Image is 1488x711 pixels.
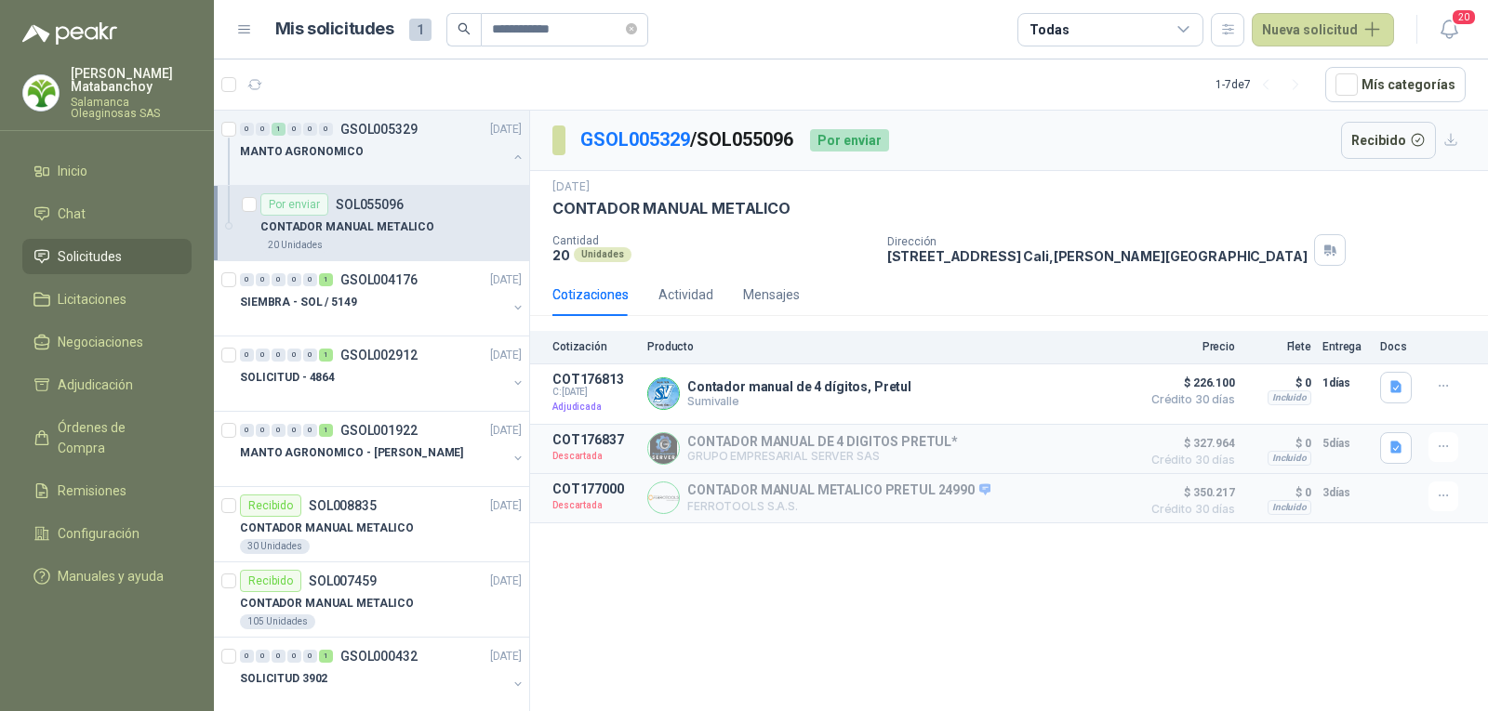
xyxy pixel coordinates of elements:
span: C: [DATE] [552,387,636,398]
span: Configuración [58,523,139,544]
p: SOL055096 [336,198,404,211]
p: CONTADOR MANUAL DE 4 DIGITOS PRETUL* [687,434,958,449]
div: 0 [240,424,254,437]
img: Company Logo [648,433,679,464]
div: Actividad [658,284,713,305]
p: / SOL055096 [580,125,795,154]
a: 0 0 0 0 0 1 GSOL000432[DATE] SOLICITUD 3902 [240,645,525,704]
a: Inicio [22,153,192,189]
button: Nueva solicitud [1252,13,1394,46]
p: GSOL000432 [340,650,418,663]
button: 20 [1432,13,1466,46]
span: Manuales y ayuda [58,566,164,586]
p: 5 días [1322,432,1369,454]
p: Adjudicada [552,398,636,416]
span: search [458,22,471,35]
p: [STREET_ADDRESS] Cali , [PERSON_NAME][GEOGRAPHIC_DATA] [887,248,1308,264]
p: 1 días [1322,372,1369,394]
div: 0 [303,123,317,136]
div: 0 [287,650,301,663]
span: Negociaciones [58,332,143,352]
p: 20 [552,247,570,263]
span: Solicitudes [58,246,122,267]
p: Entrega [1322,340,1369,353]
img: Company Logo [648,378,679,409]
div: Recibido [240,570,301,592]
p: $ 0 [1246,372,1311,394]
p: COT176837 [552,432,636,447]
p: COT176813 [552,372,636,387]
div: 0 [319,123,333,136]
img: Logo peakr [22,22,117,45]
p: GSOL005329 [340,123,418,136]
p: SOLICITUD 3902 [240,670,327,688]
span: 1 [409,19,432,41]
p: CONTADOR MANUAL METALICO [240,595,414,612]
div: Cotizaciones [552,284,629,305]
p: Producto [647,340,1131,353]
p: Cantidad [552,234,872,247]
p: GSOL002912 [340,349,418,362]
a: Manuales y ayuda [22,559,192,594]
div: 1 [272,123,286,136]
button: Recibido [1341,122,1437,159]
div: 0 [303,424,317,437]
span: Crédito 30 días [1142,504,1235,515]
a: Órdenes de Compra [22,410,192,466]
span: Adjudicación [58,375,133,395]
p: [DATE] [552,178,590,196]
p: GSOL004176 [340,273,418,286]
p: MANTO AGRONOMICO [240,143,364,161]
p: $ 0 [1246,481,1311,504]
img: Company Logo [648,482,679,513]
img: Company Logo [23,75,59,111]
p: [PERSON_NAME] Matabanchoy [71,67,192,93]
p: SOL008835 [309,499,377,512]
div: 0 [240,123,254,136]
a: 0 0 1 0 0 0 GSOL005329[DATE] MANTO AGRONOMICO [240,118,525,178]
div: 0 [287,424,301,437]
p: Descartada [552,496,636,515]
div: Por enviar [260,193,328,216]
span: close-circle [626,23,637,34]
div: Por enviar [810,129,889,151]
a: 0 0 0 0 0 1 GSOL001922[DATE] MANTO AGRONOMICO - [PERSON_NAME] [240,419,525,479]
div: Incluido [1268,451,1311,466]
p: [DATE] [490,121,522,138]
div: 0 [287,123,301,136]
a: Adjudicación [22,367,192,402]
span: Inicio [58,161,87,181]
span: $ 350.217 [1142,481,1235,504]
p: [DATE] [490,497,522,515]
span: Remisiones [58,481,126,501]
span: $ 226.100 [1142,372,1235,394]
div: Mensajes [743,284,800,305]
a: 0 0 0 0 0 1 GSOL002912[DATE] SOLICITUD - 4864 [240,344,525,403]
a: Negociaciones [22,324,192,360]
p: GRUPO EMPRESARIAL SERVER SAS [687,449,958,463]
p: SOL007459 [309,574,377,587]
div: 0 [287,349,301,362]
span: Órdenes de Compra [58,417,174,458]
p: CONTADOR MANUAL METALICO [260,218,434,236]
div: 0 [256,123,270,136]
div: 30 Unidades [240,539,310,554]
div: 105 Unidades [240,614,315,629]
a: 0 0 0 0 0 1 GSOL004176[DATE] SIEMBRA - SOL / 5149 [240,269,525,328]
div: 1 [319,349,333,362]
p: CONTADOR MANUAL METALICO [552,199,790,218]
div: 0 [240,650,254,663]
span: $ 327.964 [1142,432,1235,454]
div: 0 [272,424,286,437]
div: Incluido [1268,500,1311,515]
div: Unidades [574,247,631,262]
p: [DATE] [490,573,522,590]
p: Dirección [887,235,1308,248]
span: 20 [1451,8,1477,26]
div: 0 [272,650,286,663]
div: 1 [319,273,333,286]
div: 0 [272,349,286,362]
p: SOLICITUD - 4864 [240,369,335,387]
span: Crédito 30 días [1142,454,1235,466]
div: 0 [240,349,254,362]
